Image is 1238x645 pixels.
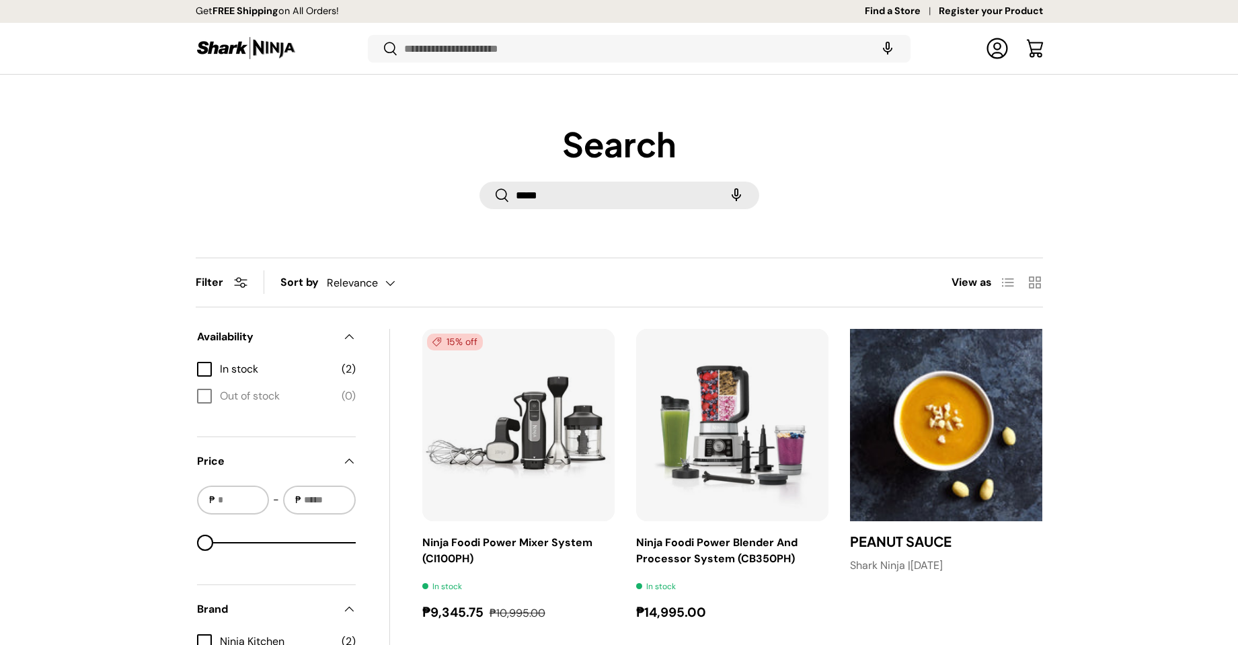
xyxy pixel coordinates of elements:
[294,493,303,507] span: ₱
[939,4,1043,19] a: Register your Product
[865,4,939,19] a: Find a Store
[197,585,356,634] summary: Brand
[850,329,1042,521] img: https://sharkninja.com.ph/collections/blenders-food-processors/products/ninja-foodi-power-mixer-s...
[850,533,952,549] a: PEANUT SAUCE
[196,4,339,19] p: Get on All Orders!
[952,274,992,291] span: View as
[327,271,422,295] button: Relevance
[422,329,615,521] a: Ninja Foodi Power Mixer System (CI100PH)
[866,34,909,63] speech-search-button: Search by voice
[196,123,1043,165] h1: Search
[196,35,297,61] img: Shark Ninja Philippines
[212,5,278,17] strong: FREE Shipping
[197,437,356,486] summary: Price
[636,329,828,521] a: Ninja Foodi Power Blender And Processor System (CB350PH)
[197,453,334,469] span: Price
[342,388,356,404] span: (0)
[220,361,334,377] span: In stock
[342,361,356,377] span: (2)
[273,492,279,508] span: -
[196,275,223,289] span: Filter
[197,329,334,345] span: Availability
[636,535,798,566] a: Ninja Foodi Power Blender And Processor System (CB350PH)
[197,601,334,617] span: Brand
[427,334,483,350] span: 15% off
[715,180,758,210] speech-search-button: Search by voice
[196,275,247,289] button: Filter
[422,535,592,566] a: Ninja Foodi Power Mixer System (CI100PH)
[197,313,356,361] summary: Availability
[327,276,378,289] span: Relevance
[220,388,334,404] span: Out of stock
[636,329,828,521] img: ninja-foodi-power-blender-and-processor-system-full-view-with-sample-contents-sharkninja-philippines
[280,274,327,291] label: Sort by
[208,493,217,507] span: ₱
